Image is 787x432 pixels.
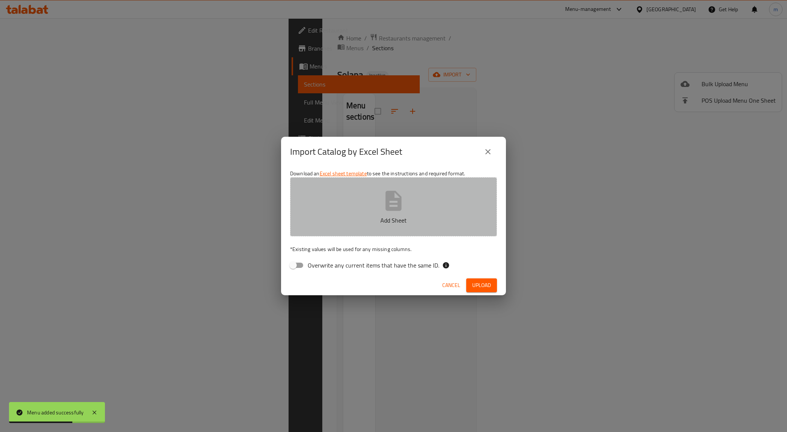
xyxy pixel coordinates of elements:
[479,143,497,161] button: close
[472,281,491,290] span: Upload
[320,169,367,178] a: Excel sheet template
[442,281,460,290] span: Cancel
[442,262,450,269] svg: If the overwrite option isn't selected, then the items that match an existing ID will be ignored ...
[290,146,402,158] h2: Import Catalog by Excel Sheet
[290,177,497,236] button: Add Sheet
[308,261,439,270] span: Overwrite any current items that have the same ID.
[439,278,463,292] button: Cancel
[290,245,497,253] p: Existing values will be used for any missing columns.
[281,167,506,275] div: Download an to see the instructions and required format.
[27,408,84,417] div: Menu added successfully
[466,278,497,292] button: Upload
[302,216,485,225] p: Add Sheet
